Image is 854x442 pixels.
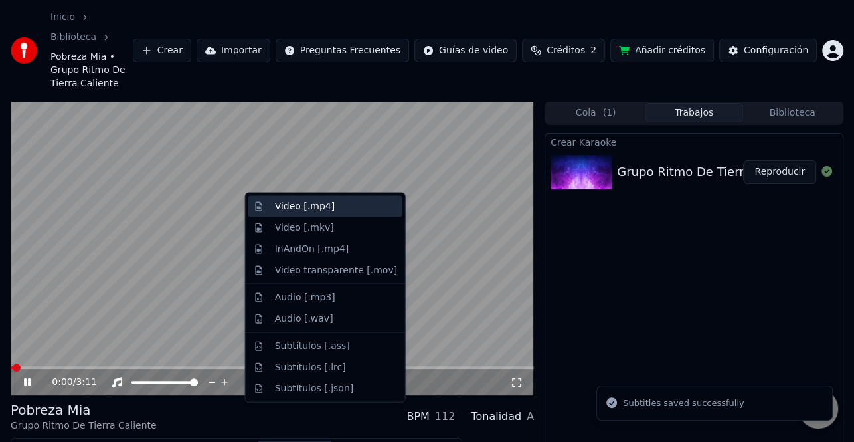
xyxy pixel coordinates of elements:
[547,103,645,122] button: Cola
[133,39,191,62] button: Crear
[275,382,354,395] div: Subtítulos [.json]
[602,106,616,120] span: ( 1 )
[11,419,157,433] div: Grupo Ritmo De Tierra Caliente
[547,44,585,57] span: Créditos
[76,376,96,389] span: 3:11
[197,39,270,62] button: Importar
[11,37,37,64] img: youka
[527,409,534,425] div: A
[52,376,84,389] div: /
[275,360,346,374] div: Subtítulos [.lrc]
[545,134,843,150] div: Crear Karaoke
[275,242,349,255] div: InAndOn [.mp4]
[590,44,596,57] span: 2
[50,11,133,90] nav: breadcrumb
[275,263,397,276] div: Video transparente [.mov]
[52,376,72,389] span: 0:00
[275,200,335,213] div: Video [.mp4]
[275,312,333,325] div: Audio [.wav]
[414,39,517,62] button: Guías de video
[435,409,456,425] div: 112
[471,409,521,425] div: Tonalidad
[11,401,157,419] div: Pobreza Mia
[610,39,714,62] button: Añadir créditos
[744,44,808,57] div: Configuración
[50,11,75,24] a: Inicio
[406,409,429,425] div: BPM
[522,39,605,62] button: Créditos2
[276,39,409,62] button: Preguntas Frecuentes
[743,103,841,122] button: Biblioteca
[50,51,133,90] span: Pobreza Mia • Grupo Ritmo De Tierra Caliente
[275,290,335,304] div: Audio [.mp3]
[719,39,817,62] button: Configuración
[623,397,744,410] div: Subtitles saved successfully
[645,103,743,122] button: Trabajos
[275,339,350,352] div: Subtítulos [.ass]
[50,31,96,44] a: Biblioteca
[743,160,816,184] button: Reproducir
[275,221,334,235] div: Video [.mkv]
